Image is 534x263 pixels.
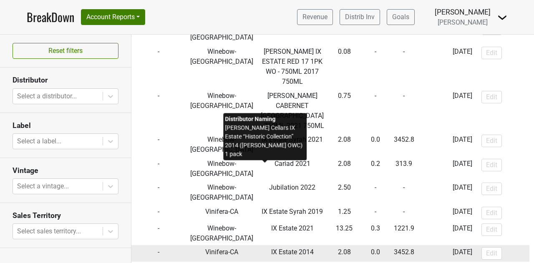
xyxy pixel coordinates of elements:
span: [PERSON_NAME] IX ESTATE RED 17 1PK WO - 750ML 2017 750ML [262,48,322,85]
button: Edit [481,247,502,260]
td: - [362,205,390,221]
button: Edit [481,159,502,171]
td: - [418,245,445,262]
span: IX Estate 2014 [271,248,314,256]
td: - [131,133,186,157]
td: 2.08 [327,157,361,181]
td: 0.0 [362,245,390,262]
td: 2.08 [327,133,361,157]
div: [PERSON_NAME] Cellars IX Estate “Historic Collection” 2014 ([PERSON_NAME] OWC) 1 pack [223,113,307,160]
td: 1.25 [327,205,361,221]
button: Reset filters [13,43,118,59]
td: - [362,89,390,133]
td: 0.3 [362,221,390,245]
td: 0.75 [327,89,361,133]
button: Edit [481,135,502,147]
td: - [362,45,390,89]
img: Dropdown Menu [497,13,507,23]
td: - [418,221,445,245]
span: IX Estate Syrah 2019 [262,208,323,215]
td: 0.08 [327,45,361,89]
td: - [390,45,418,89]
a: BreakDown [27,8,74,26]
td: - [131,89,186,133]
td: 2.08 [327,245,361,262]
h3: Label [13,121,118,130]
td: 0.0 [362,133,390,157]
td: Winebow-[GEOGRAPHIC_DATA] [186,45,258,89]
td: - [390,181,418,205]
td: Vinifera-CA [186,205,258,221]
td: - [418,157,445,181]
td: 13.25 [327,221,361,245]
td: [DATE] [445,133,480,157]
button: Edit [481,183,502,195]
td: - [131,157,186,181]
td: 3452.8 [390,245,418,262]
td: [DATE] [445,245,480,262]
td: - [131,181,186,205]
td: - [131,221,186,245]
td: 2.50 [327,181,361,205]
td: - [390,205,418,221]
td: [DATE] [445,181,480,205]
td: [DATE] [445,89,480,133]
div: Distributor Naming [225,115,305,123]
td: - [131,45,186,89]
td: Winebow-[GEOGRAPHIC_DATA] [186,89,258,133]
td: - [418,205,445,221]
div: [PERSON_NAME] [435,7,491,18]
button: Edit [481,47,502,59]
td: [DATE] [445,45,480,89]
td: - [418,89,445,133]
td: Winebow-[GEOGRAPHIC_DATA] [186,157,258,181]
a: Revenue [297,9,333,25]
td: [DATE] [445,205,480,221]
td: - [418,181,445,205]
button: Edit [481,91,502,103]
td: 0.2 [362,157,390,181]
td: 1221.9 [390,221,418,245]
td: 313.9 [390,157,418,181]
td: 3452.8 [390,133,418,157]
a: Distrib Inv [340,9,380,25]
td: Winebow-[GEOGRAPHIC_DATA] [186,133,258,157]
h3: Sales Territory [13,211,118,220]
td: Vinifera-CA [186,245,258,262]
h3: Distributor [13,76,118,85]
td: - [131,245,186,262]
td: Winebow-[GEOGRAPHIC_DATA] [186,181,258,205]
button: Account Reports [81,9,145,25]
span: [PERSON_NAME] [438,18,488,26]
a: Goals [387,9,415,25]
span: Cariad 2021 [275,160,310,168]
h3: Vintage [13,166,118,175]
td: - [131,205,186,221]
span: Jubilation 2022 [269,183,315,191]
td: [DATE] [445,221,480,245]
td: - [390,89,418,133]
td: Winebow-[GEOGRAPHIC_DATA] [186,221,258,245]
td: - [362,181,390,205]
button: Edit [481,207,502,219]
td: - [418,45,445,89]
span: [PERSON_NAME] CABERNET [GEOGRAPHIC_DATA] - 750ML 2021 750ML [261,92,324,130]
td: [DATE] [445,157,480,181]
span: IX Estate 2021 [271,224,314,232]
td: - [418,133,445,157]
button: Edit [481,223,502,236]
